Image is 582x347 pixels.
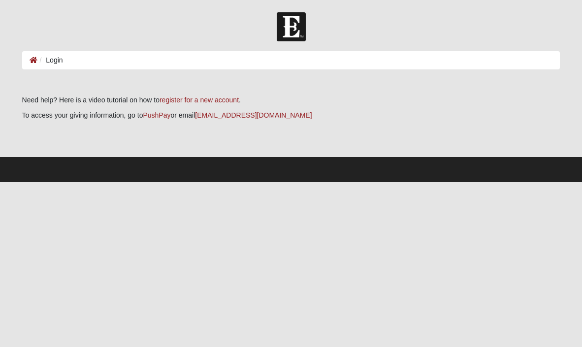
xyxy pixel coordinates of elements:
li: Login [37,55,63,65]
p: Need help? Here is a video tutorial on how to . [22,95,560,105]
p: To access your giving information, go to or email [22,110,560,121]
a: PushPay [143,111,170,119]
a: [EMAIL_ADDRESS][DOMAIN_NAME] [195,111,312,119]
a: register for a new account [160,96,239,104]
img: Church of Eleven22 Logo [277,12,306,41]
